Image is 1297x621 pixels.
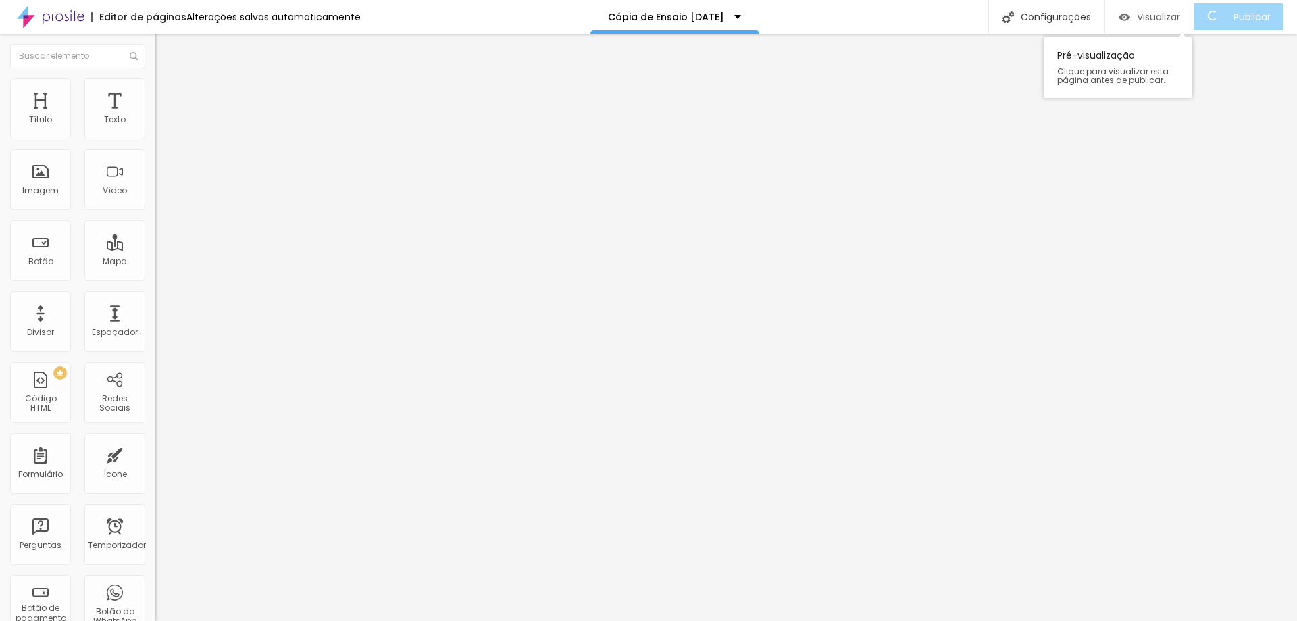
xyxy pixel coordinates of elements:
font: Visualizar [1137,10,1180,24]
font: Mapa [103,255,127,267]
font: Título [29,114,52,125]
font: Divisor [27,326,54,338]
font: Formulário [18,468,63,480]
img: Ícone [1002,11,1014,23]
img: Ícone [130,52,138,60]
font: Código HTML [25,393,57,414]
font: Redes Sociais [99,393,130,414]
font: Alterações salvas automaticamente [186,10,361,24]
font: Espaçador [92,326,138,338]
font: Temporizador [88,539,146,551]
font: Vídeo [103,184,127,196]
font: Texto [104,114,126,125]
font: Pré-visualização [1057,49,1135,62]
font: Clique para visualizar esta página antes de publicar. [1057,66,1169,86]
font: Editor de páginas [99,10,186,24]
font: Ícone [103,468,127,480]
font: Imagem [22,184,59,196]
iframe: Editor [155,34,1297,621]
font: Cópia de Ensaio [DATE] [608,10,724,24]
input: Buscar elemento [10,44,145,68]
button: Visualizar [1105,3,1194,30]
button: Publicar [1194,3,1283,30]
font: Botão [28,255,53,267]
font: Publicar [1234,10,1271,24]
font: Configurações [1021,10,1091,24]
img: view-1.svg [1119,11,1130,23]
font: Perguntas [20,539,61,551]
